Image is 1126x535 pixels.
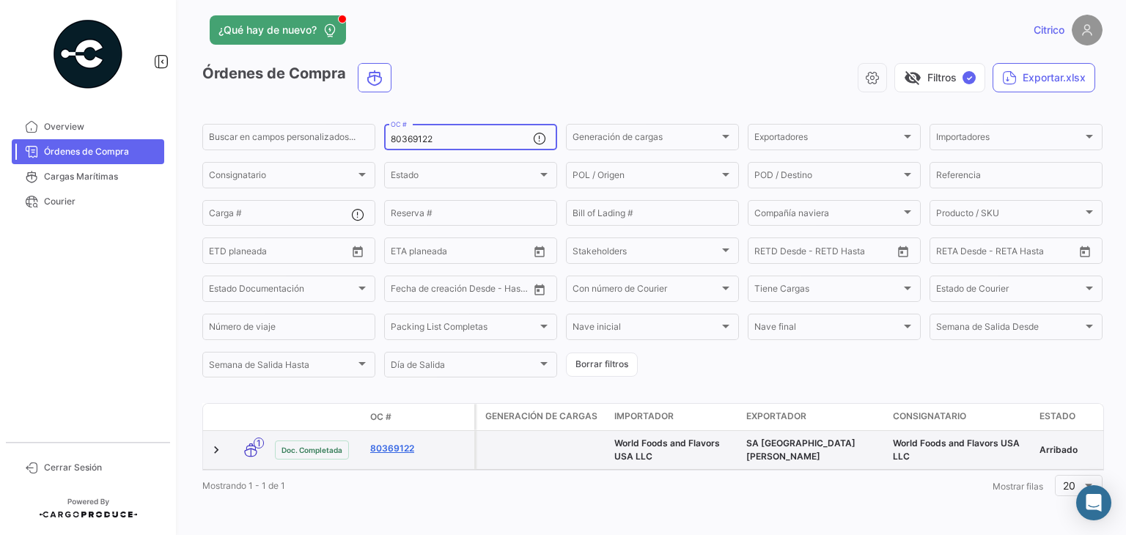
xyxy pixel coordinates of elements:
[746,410,806,423] span: Exportador
[746,438,855,462] span: SA SAN MIGUEL
[573,134,719,144] span: Generación de cargas
[44,145,158,158] span: Órdenes de Compra
[614,410,674,423] span: Importador
[936,210,1083,221] span: Producto / SKU
[936,248,963,258] input: Desde
[210,15,346,45] button: ¿Qué hay de nuevo?
[1076,485,1111,520] div: Abrir Intercom Messenger
[529,240,551,262] button: Open calendar
[993,481,1043,492] span: Mostrar filas
[202,480,285,491] span: Mostrando 1 - 1 de 1
[12,189,164,214] a: Courier
[1039,410,1075,423] span: Estado
[936,324,1083,334] span: Semana de Salida Desde
[993,63,1095,92] button: Exportar.xlsx
[1074,240,1096,262] button: Open calendar
[904,69,921,86] span: visibility_off
[12,114,164,139] a: Overview
[973,248,1039,258] input: Hasta
[391,172,537,182] span: Estado
[963,71,976,84] span: ✓
[364,405,474,429] datatable-header-cell: OC #
[12,164,164,189] a: Cargas Marítimas
[573,172,719,182] span: POL / Origen
[608,404,740,430] datatable-header-cell: Importador
[614,438,720,462] span: World Foods and Flavors USA LLC
[44,170,158,183] span: Cargas Marítimas
[51,18,125,91] img: powered-by.png
[754,248,781,258] input: Desde
[44,120,158,133] span: Overview
[754,324,901,334] span: Nave final
[358,64,391,92] button: Ocean
[1034,23,1064,37] span: Citrico
[573,248,719,258] span: Stakeholders
[391,362,537,372] span: Día de Salida
[754,286,901,296] span: Tiene Cargas
[209,443,224,457] a: Expand/Collapse Row
[209,248,235,258] input: Desde
[754,172,901,182] span: POD / Destino
[370,442,468,455] a: 80369122
[209,172,356,182] span: Consignatario
[887,404,1034,430] datatable-header-cell: Consignatario
[893,438,1020,462] span: World Foods and Flavors USA LLC
[254,438,264,449] span: 1
[754,134,901,144] span: Exportadores
[218,23,317,37] span: ¿Qué hay de nuevo?
[485,410,597,423] span: Generación de cargas
[740,404,887,430] datatable-header-cell: Exportador
[754,210,901,221] span: Compañía naviera
[936,134,1083,144] span: Importadores
[370,410,391,424] span: OC #
[894,63,985,92] button: visibility_offFiltros✓
[391,248,417,258] input: Desde
[791,248,857,258] input: Hasta
[44,461,158,474] span: Cerrar Sesión
[573,286,719,296] span: Con número de Courier
[476,404,608,430] datatable-header-cell: Generación de cargas
[1063,479,1075,492] span: 20
[209,286,356,296] span: Estado Documentación
[892,240,914,262] button: Open calendar
[202,63,396,92] h3: Órdenes de Compra
[246,248,312,258] input: Hasta
[269,411,364,423] datatable-header-cell: Estado Doc.
[427,286,493,296] input: Hasta
[209,362,356,372] span: Semana de Salida Hasta
[12,139,164,164] a: Órdenes de Compra
[391,286,417,296] input: Desde
[281,444,342,456] span: Doc. Completada
[936,286,1083,296] span: Estado de Courier
[44,195,158,208] span: Courier
[566,353,638,377] button: Borrar filtros
[893,410,966,423] span: Consignatario
[427,248,493,258] input: Hasta
[232,411,269,423] datatable-header-cell: Modo de Transporte
[529,278,551,300] button: Open calendar
[1072,15,1103,45] img: placeholder-user.png
[391,324,537,334] span: Packing List Completas
[347,240,369,262] button: Open calendar
[573,324,719,334] span: Nave inicial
